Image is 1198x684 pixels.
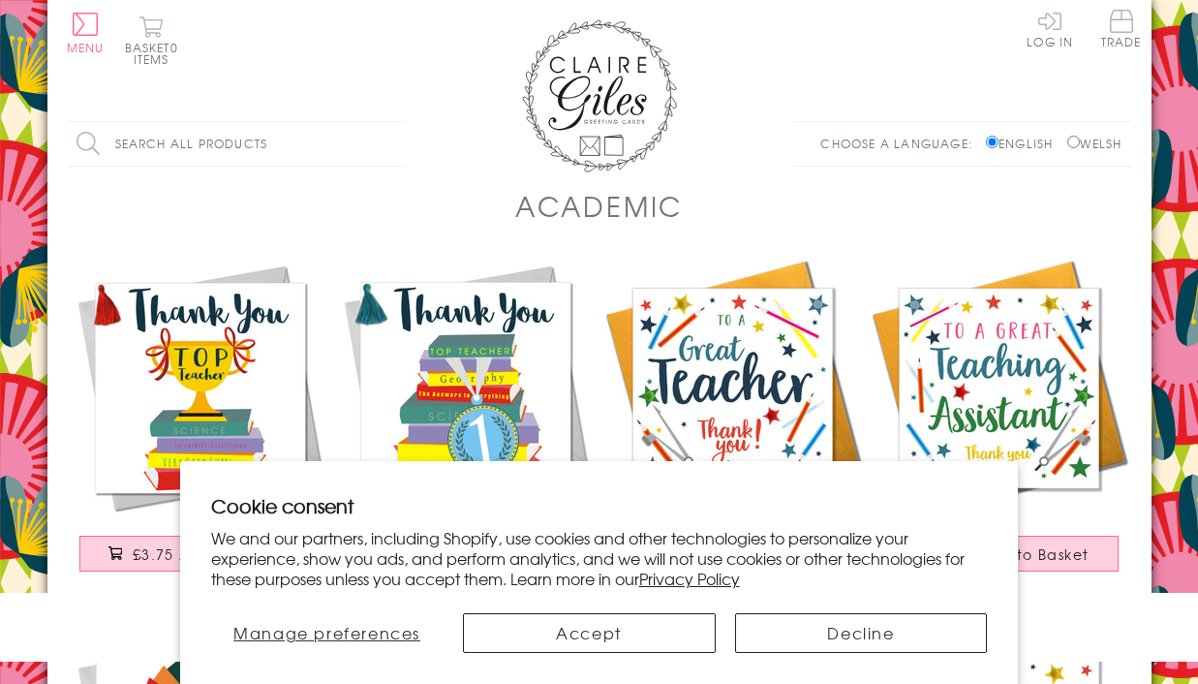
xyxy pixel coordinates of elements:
a: Trade [1101,10,1142,51]
span: 0 items [134,39,178,68]
p: Choose a language: [820,135,982,152]
p: We and our partners, including Shopify, use cookies and other technologies to personalize your ex... [211,528,988,588]
label: English [986,135,1062,152]
span: Manage preferences [233,621,420,644]
input: Search [386,122,406,166]
button: Accept [463,613,716,653]
button: Decline [735,613,988,653]
button: £3.75 Add to Basket [79,536,320,572]
a: Thank you Teacher Card, School, Embellished with pompoms £3.75 Add to Basket [599,255,866,591]
span: Trade [1101,10,1142,47]
img: Thank you Teaching Assistand Card, School, Embellished with pompoms [866,255,1132,521]
button: Manage preferences [211,613,444,653]
a: Log In [1027,10,1073,47]
img: Claire Giles Greetings Cards [522,19,677,172]
img: Thank You Teacher Card, Medal & Books, Embellished with a colourful tassel [333,255,599,521]
h1: Academic [515,186,683,226]
button: Basket0 items [125,16,178,65]
label: Welsh [1067,135,1122,152]
a: Thank you Teaching Assistand Card, School, Embellished with pompoms £3.75 Add to Basket [866,255,1132,591]
input: English [986,136,998,148]
img: Thank You Teacher Card, Trophy, Embellished with a colourful tassel [67,255,333,521]
input: Search all products [67,122,406,166]
img: Thank you Teacher Card, School, Embellished with pompoms [599,255,866,521]
span: £3.75 Add to Basket [133,544,291,564]
input: Welsh [1067,136,1080,148]
h2: Cookie consent [211,492,988,519]
button: Menu [67,13,105,53]
span: Menu [67,39,105,56]
a: Thank You Teacher Card, Trophy, Embellished with a colourful tassel £3.75 Add to Basket [67,255,333,591]
a: Thank You Teacher Card, Medal & Books, Embellished with a colourful tassel £3.75 Add to Basket [333,255,599,591]
a: Privacy Policy [639,567,740,590]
